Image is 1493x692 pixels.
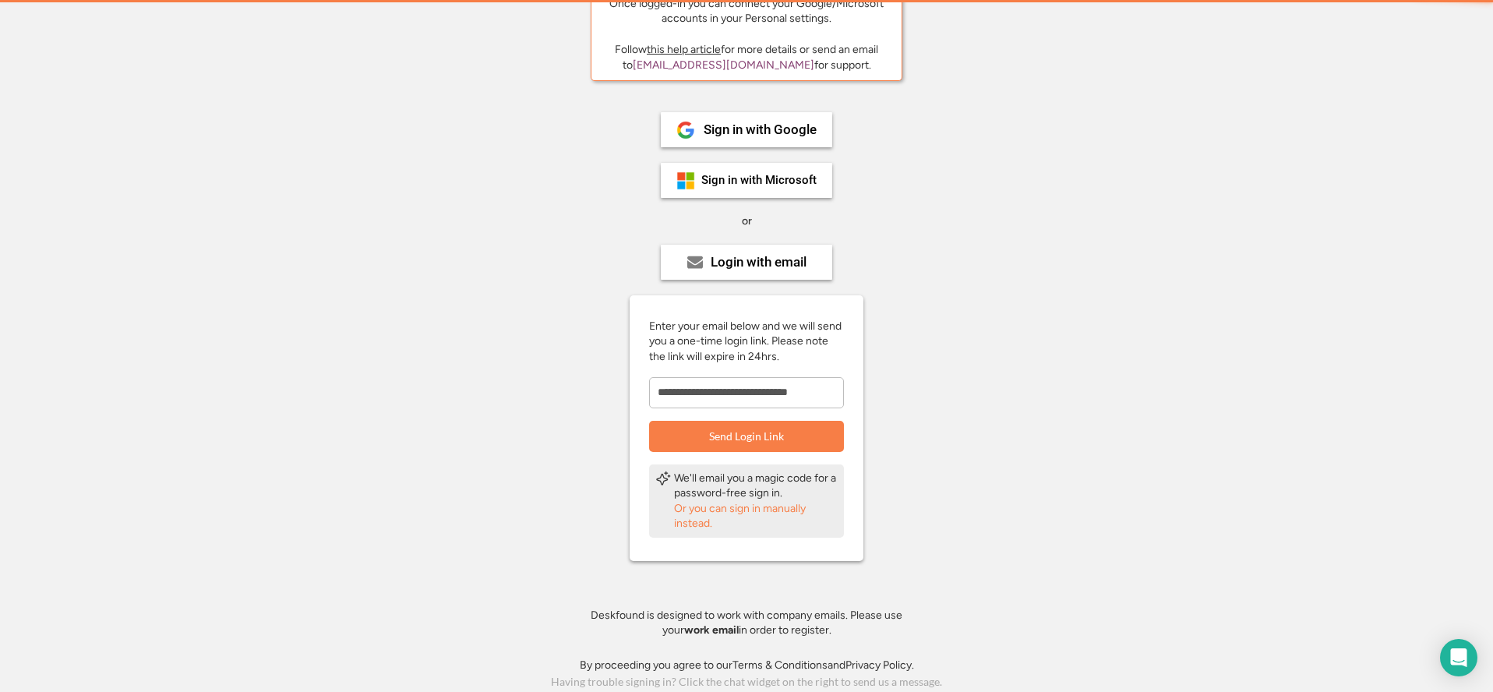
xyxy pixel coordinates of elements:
img: ms-symbollockup_mssymbol_19.png [676,171,695,190]
a: Privacy Policy. [845,658,914,672]
a: Terms & Conditions [732,658,828,672]
strong: work email [684,623,739,637]
div: By proceeding you agree to our and [580,658,914,673]
div: Sign in with Google [704,123,817,136]
button: Send Login Link [649,421,844,452]
div: Follow for more details or send an email to for support. [603,42,890,72]
a: [EMAIL_ADDRESS][DOMAIN_NAME] [633,58,814,72]
div: Login with email [711,256,807,269]
a: this help article [647,43,721,56]
div: Open Intercom Messenger [1440,639,1477,676]
img: 1024px-Google__G__Logo.svg.png [676,121,695,139]
div: Deskfound is designed to work with company emails. Please use your in order to register. [571,608,922,638]
div: or [742,214,752,229]
div: Enter your email below and we will send you a one-time login link. Please note the link will expi... [649,319,844,365]
div: Sign in with Microsoft [701,175,817,186]
div: Or you can sign in manually instead. [674,501,838,531]
div: We'll email you a magic code for a password-free sign in. [674,471,838,501]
